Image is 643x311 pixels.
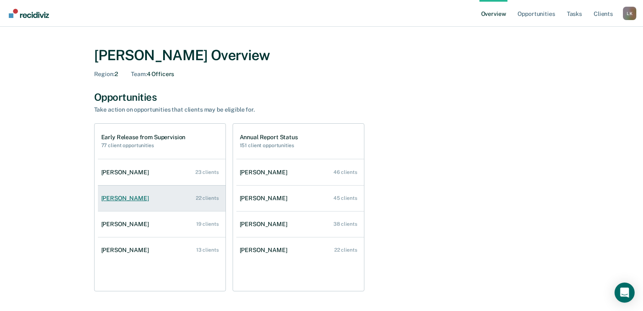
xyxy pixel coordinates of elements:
div: 23 clients [195,169,219,175]
div: Take action on opportunities that clients may be eligible for. [94,106,387,113]
div: [PERSON_NAME] [240,221,291,228]
div: 45 clients [333,195,357,201]
h1: Annual Report Status [240,134,298,141]
div: L K [623,7,636,20]
div: Opportunities [94,91,549,103]
a: [PERSON_NAME] 13 clients [98,238,225,262]
a: [PERSON_NAME] 38 clients [236,212,364,236]
div: 4 Officers [131,71,174,78]
a: [PERSON_NAME] 45 clients [236,186,364,210]
button: Profile dropdown button [623,7,636,20]
h2: 151 client opportunities [240,143,298,148]
div: [PERSON_NAME] [240,195,291,202]
div: [PERSON_NAME] [101,221,152,228]
a: [PERSON_NAME] 19 clients [98,212,225,236]
div: 22 clients [196,195,219,201]
img: Recidiviz [9,9,49,18]
div: Open Intercom Messenger [615,283,635,303]
a: [PERSON_NAME] 46 clients [236,161,364,184]
div: 22 clients [334,247,357,253]
div: 46 clients [333,169,357,175]
span: Region : [94,71,115,77]
div: [PERSON_NAME] [240,169,291,176]
div: [PERSON_NAME] [240,247,291,254]
div: 2 [94,71,118,78]
a: [PERSON_NAME] 22 clients [98,186,225,210]
div: [PERSON_NAME] [101,195,152,202]
div: 38 clients [333,221,357,227]
div: [PERSON_NAME] [101,247,152,254]
a: [PERSON_NAME] 22 clients [236,238,364,262]
div: [PERSON_NAME] [101,169,152,176]
a: [PERSON_NAME] 23 clients [98,161,225,184]
h2: 77 client opportunities [101,143,186,148]
div: [PERSON_NAME] Overview [94,47,549,64]
span: Team : [131,71,146,77]
div: 19 clients [196,221,219,227]
div: 13 clients [196,247,219,253]
h1: Early Release from Supervision [101,134,186,141]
